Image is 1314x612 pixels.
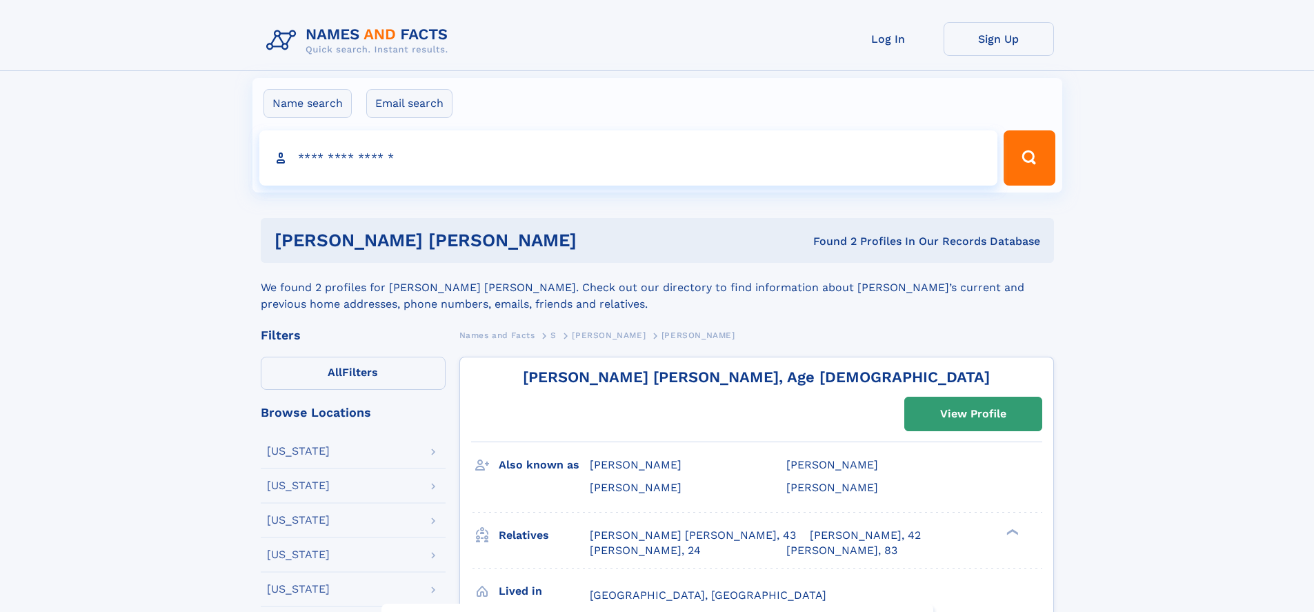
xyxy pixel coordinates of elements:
[1004,130,1055,186] button: Search Button
[267,480,330,491] div: [US_STATE]
[944,22,1054,56] a: Sign Up
[572,330,646,340] span: [PERSON_NAME]
[590,589,826,602] span: [GEOGRAPHIC_DATA], [GEOGRAPHIC_DATA]
[499,453,590,477] h3: Also known as
[459,326,535,344] a: Names and Facts
[550,330,557,340] span: S
[1003,527,1019,536] div: ❯
[590,528,796,543] a: [PERSON_NAME] [PERSON_NAME], 43
[786,481,878,494] span: [PERSON_NAME]
[786,458,878,471] span: [PERSON_NAME]
[267,584,330,595] div: [US_STATE]
[905,397,1042,431] a: View Profile
[590,543,701,558] a: [PERSON_NAME], 24
[523,368,990,386] a: [PERSON_NAME] [PERSON_NAME], Age [DEMOGRAPHIC_DATA]
[499,524,590,547] h3: Relatives
[366,89,452,118] label: Email search
[261,406,446,419] div: Browse Locations
[259,130,998,186] input: search input
[261,22,459,59] img: Logo Names and Facts
[267,446,330,457] div: [US_STATE]
[275,232,695,249] h1: [PERSON_NAME] [PERSON_NAME]
[810,528,921,543] a: [PERSON_NAME], 42
[267,515,330,526] div: [US_STATE]
[499,580,590,603] h3: Lived in
[263,89,352,118] label: Name search
[590,458,681,471] span: [PERSON_NAME]
[695,234,1040,249] div: Found 2 Profiles In Our Records Database
[261,329,446,342] div: Filters
[261,263,1054,313] div: We found 2 profiles for [PERSON_NAME] [PERSON_NAME]. Check out our directory to find information ...
[261,357,446,390] label: Filters
[267,549,330,560] div: [US_STATE]
[940,398,1006,430] div: View Profile
[833,22,944,56] a: Log In
[550,326,557,344] a: S
[572,326,646,344] a: [PERSON_NAME]
[328,366,342,379] span: All
[661,330,735,340] span: [PERSON_NAME]
[786,543,897,558] a: [PERSON_NAME], 83
[590,481,681,494] span: [PERSON_NAME]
